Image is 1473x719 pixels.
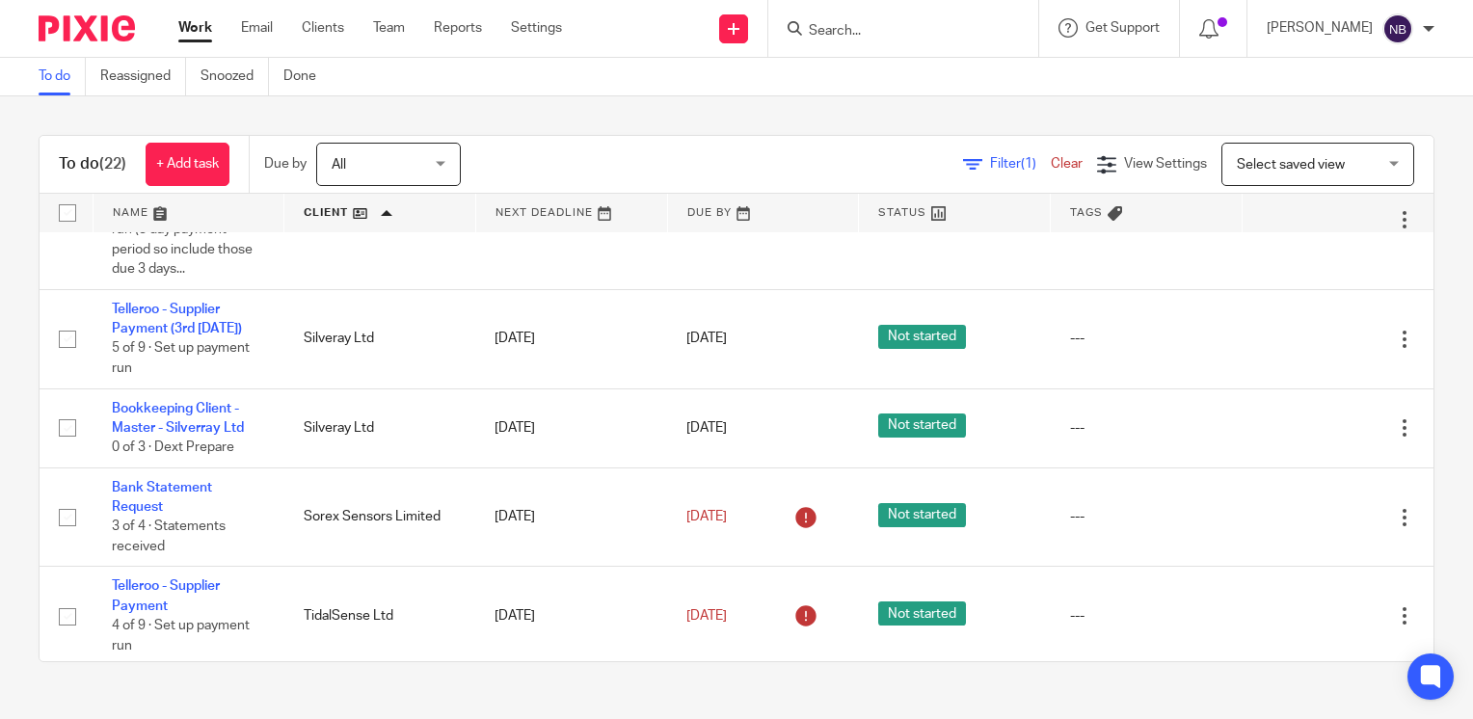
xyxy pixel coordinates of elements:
[284,567,476,666] td: TidalSense Ltd
[1267,18,1373,38] p: [PERSON_NAME]
[112,303,242,335] a: Telleroo - Supplier Payment (3rd [DATE])
[878,413,966,438] span: Not started
[878,325,966,349] span: Not started
[112,402,244,435] a: Bookkeeping Client - Master - Silverray Ltd
[1051,157,1083,171] a: Clear
[1070,418,1223,438] div: ---
[264,154,307,173] p: Due by
[201,58,269,95] a: Snoozed
[283,58,331,95] a: Done
[434,18,482,38] a: Reports
[878,503,966,527] span: Not started
[241,18,273,38] a: Email
[1124,157,1207,171] span: View Settings
[373,18,405,38] a: Team
[112,342,250,376] span: 5 of 9 · Set up payment run
[112,520,226,554] span: 3 of 4 · Statements received
[807,23,980,40] input: Search
[511,18,562,38] a: Settings
[100,58,186,95] a: Reassigned
[112,619,250,652] span: 4 of 9 · Set up payment run
[686,333,727,346] span: [DATE]
[990,157,1051,171] span: Filter
[112,440,234,454] span: 0 of 3 · Dext Prepare
[1382,13,1413,44] img: svg%3E
[1237,158,1345,172] span: Select saved view
[878,601,966,626] span: Not started
[475,388,667,467] td: [DATE]
[686,421,727,435] span: [DATE]
[1085,21,1160,35] span: Get Support
[99,156,126,172] span: (22)
[178,18,212,38] a: Work
[302,18,344,38] a: Clients
[59,154,126,174] h1: To do
[1070,207,1103,218] span: Tags
[1070,329,1223,348] div: ---
[1070,507,1223,526] div: ---
[1021,157,1036,171] span: (1)
[39,58,86,95] a: To do
[475,467,667,567] td: [DATE]
[475,289,667,388] td: [DATE]
[112,481,212,514] a: Bank Statement Request
[332,158,346,172] span: All
[284,289,476,388] td: Silveray Ltd
[112,579,220,612] a: Telleroo - Supplier Payment
[146,143,229,186] a: + Add task
[284,388,476,467] td: Silveray Ltd
[1070,606,1223,626] div: ---
[39,15,135,41] img: Pixie
[686,609,727,623] span: [DATE]
[475,567,667,666] td: [DATE]
[284,467,476,567] td: Sorex Sensors Limited
[686,510,727,523] span: [DATE]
